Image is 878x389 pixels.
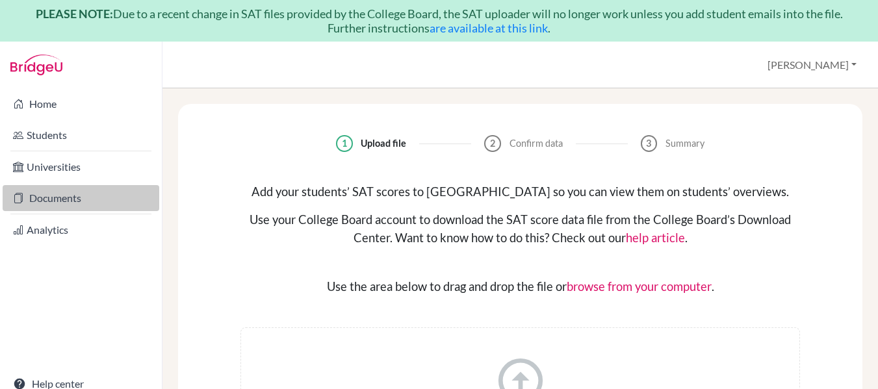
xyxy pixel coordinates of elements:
[10,55,62,75] img: Bridge-U
[3,154,159,180] a: Universities
[510,136,563,151] div: Confirm data
[3,122,159,148] a: Students
[762,53,862,77] button: [PERSON_NAME]
[626,231,685,245] a: help article
[3,185,159,211] a: Documents
[240,278,800,296] div: Use the area below to drag and drop the file or .
[240,211,800,247] div: Use your College Board account to download the SAT score data file from the College Board’s Downl...
[3,217,159,243] a: Analytics
[361,136,406,151] div: Upload file
[484,135,501,152] div: 2
[336,135,353,152] div: 1
[240,183,800,201] div: Add your students’ SAT scores to [GEOGRAPHIC_DATA] so you can view them on students’ overviews.
[3,91,159,117] a: Home
[641,135,658,152] div: 3
[665,136,704,151] div: Summary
